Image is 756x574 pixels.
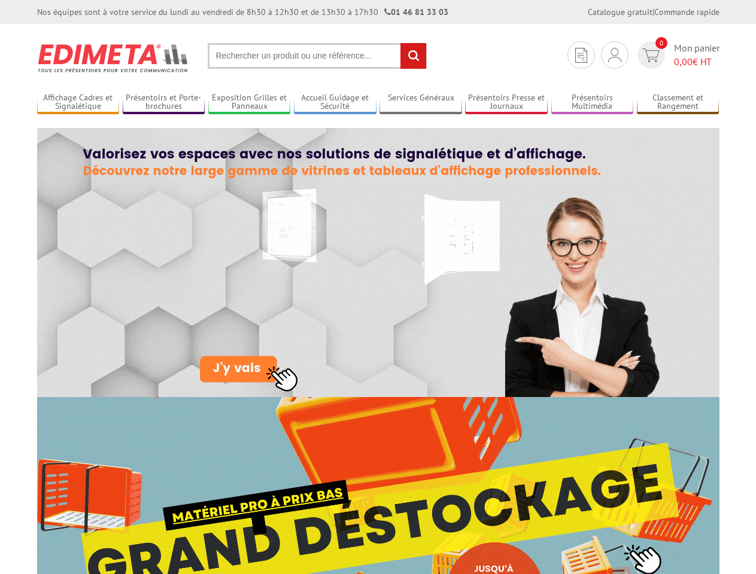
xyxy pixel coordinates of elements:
img: devis rapide [608,48,621,62]
strong: 01 46 81 33 03 [384,7,448,17]
input: rechercher [400,43,426,69]
img: devis rapide [642,48,660,62]
span: 0,00 [674,56,693,68]
span: 0 [655,37,667,49]
a: Exposition Grilles et Panneaux [208,93,291,112]
a: Services Généraux [379,93,462,112]
div: | [588,6,719,18]
img: Présentoir, panneau, stand - Edimeta - PLV, affichage, mobilier bureau, entreprise [37,36,190,80]
a: Classement et Rangement [637,93,719,112]
span: Mon panier [674,41,719,69]
a: Accueil Guidage et Sécurité [294,93,377,112]
img: devis rapide [575,48,587,63]
a: Présentoirs Presse et Journaux [465,93,548,112]
a: Présentoirs et Porte-brochures [123,93,205,112]
a: Présentoirs Multimédia [551,93,634,112]
a: Affichage Cadres et Signalétique [37,93,120,112]
a: devis rapide 0 Mon panier 0,00€ HT [634,41,719,69]
div: Nos équipes sont à votre service du lundi au vendredi de 8h30 à 12h30 et de 13h30 à 17h30 [37,6,448,18]
span: € HT [674,55,719,69]
input: Rechercher un produit ou une référence... [208,43,427,69]
a: Commande rapide [654,7,719,17]
a: Catalogue gratuit [588,7,652,17]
